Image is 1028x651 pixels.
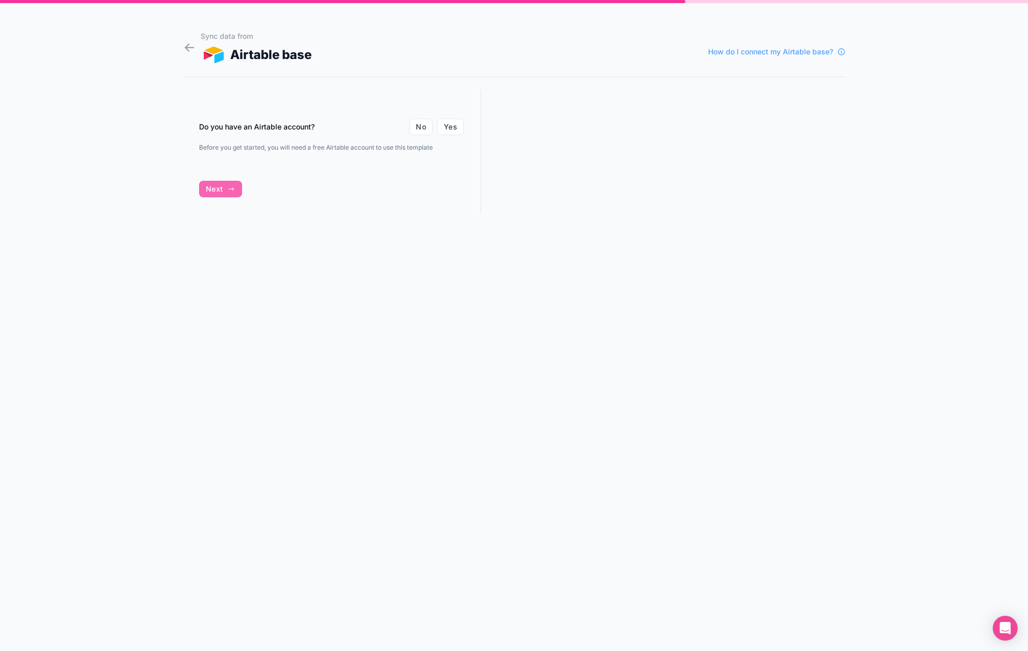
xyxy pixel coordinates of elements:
[199,143,464,152] p: Before you get started, you will need a free Airtable account to use this template
[199,122,315,132] label: Do you have an Airtable account?
[708,47,846,57] a: How do I connect my Airtable base?
[409,119,433,135] button: No
[201,47,226,63] img: AIRTABLE
[708,47,833,57] span: How do I connect my Airtable base?
[201,31,312,41] h1: Sync data from
[437,119,464,135] button: Yes
[993,616,1018,641] div: Open Intercom Messenger
[201,46,312,64] div: Airtable base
